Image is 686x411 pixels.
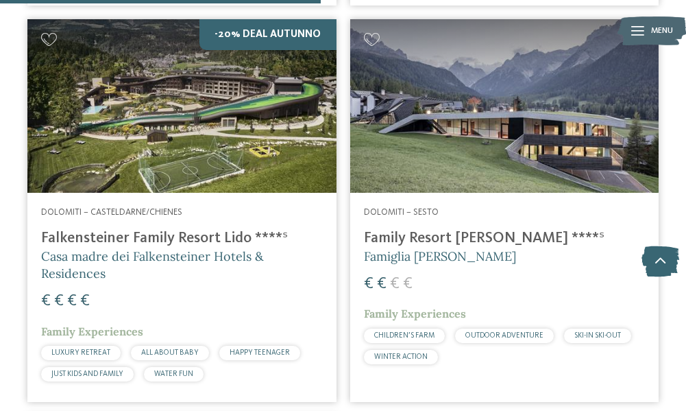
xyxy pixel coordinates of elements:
span: € [390,276,400,292]
a: Cercate un hotel per famiglie? Qui troverete solo i migliori! -20% Deal Autunno Dolomiti – Castel... [27,19,336,402]
span: CHILDREN’S FARM [374,332,434,340]
span: HAPPY TEENAGER [230,349,290,357]
h4: Falkensteiner Family Resort Lido ****ˢ [41,229,323,247]
span: JUST KIDS AND FAMILY [51,371,123,378]
span: WATER FUN [154,371,193,378]
h4: Family Resort [PERSON_NAME] ****ˢ [364,229,646,247]
span: € [80,293,90,309]
span: Famiglia [PERSON_NAME] [364,248,516,264]
span: ALL ABOUT BABY [141,349,199,357]
span: OUTDOOR ADVENTURE [465,332,543,340]
a: Cercate un hotel per famiglie? Qui troverete solo i migliori! Dolomiti – Sesto Family Resort [PER... [350,19,659,402]
span: Family Experiences [364,307,466,320]
span: € [403,276,413,292]
span: € [364,276,373,292]
span: € [54,293,64,309]
span: SKI-IN SKI-OUT [574,332,621,340]
span: LUXURY RETREAT [51,349,110,357]
span: Family Experiences [41,325,143,338]
span: Dolomiti – Sesto [364,208,439,217]
span: € [377,276,387,292]
span: WINTER ACTION [374,353,428,361]
span: Dolomiti – Casteldarne/Chienes [41,208,182,217]
img: Familienhotels Südtirol [617,14,686,48]
span: Menu [651,25,673,37]
span: € [67,293,77,309]
span: € [41,293,51,309]
span: Casa madre dei Falkensteiner Hotels & Residences [41,248,264,281]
